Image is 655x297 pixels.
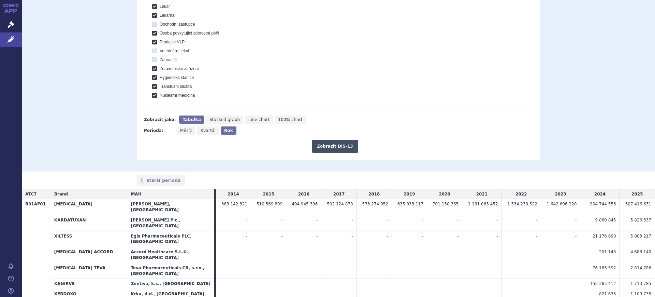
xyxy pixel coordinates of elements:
[422,249,423,254] span: -
[433,202,458,206] span: 701 150 365
[321,189,356,199] td: 2017
[496,266,498,270] span: -
[630,266,651,270] span: 2 814 786
[54,192,68,197] span: Brand
[127,279,214,289] th: Zentiva, k.s., [GEOGRAPHIC_DATA]
[144,126,173,135] div: Perioda:
[51,263,128,279] th: [MEDICAL_DATA] TEVA
[351,234,353,239] span: -
[127,247,214,263] th: Accord Healthcare S.L.U., [GEOGRAPHIC_DATA]
[51,231,128,247] th: XILTESS
[160,40,185,44] span: Prodejce VLP
[246,234,247,239] span: -
[580,189,620,199] td: 2024
[496,218,498,222] span: -
[422,266,423,270] span: -
[575,218,577,222] span: -
[595,218,616,222] span: 9 860 845
[590,202,616,206] span: 904 744 556
[536,266,537,270] span: -
[327,202,353,206] span: 502 124 878
[180,128,192,133] span: Měsíc
[160,22,195,27] span: Obchodní zástupce
[536,281,537,286] span: -
[599,292,616,296] span: 821 635
[457,266,458,270] span: -
[144,116,176,124] div: Zobrazit jako:
[387,234,388,239] span: -
[387,249,388,254] span: -
[575,234,577,239] span: -
[246,281,247,286] span: -
[575,249,577,254] span: -
[251,189,286,199] td: 2015
[160,4,170,9] span: Lékař
[599,249,616,254] span: 201 143
[209,117,240,122] span: Stacked graph
[183,117,201,122] span: Tabulka
[160,75,194,80] span: Hygienická stanice
[387,218,388,222] span: -
[51,247,128,263] th: [MEDICAL_DATA] ACCORD
[351,249,353,254] span: -
[457,292,458,296] span: -
[356,189,392,199] td: 2018
[316,266,318,270] span: -
[422,292,423,296] span: -
[501,189,541,199] td: 2022
[496,249,498,254] span: -
[462,189,501,199] td: 2021
[248,117,270,122] span: Line chart
[536,218,537,222] span: -
[351,292,353,296] span: -
[160,84,192,89] span: Transfúzní služba
[387,266,388,270] span: -
[246,292,247,296] span: -
[281,281,282,286] span: -
[427,189,462,199] td: 2020
[25,192,37,197] span: ATC7
[316,292,318,296] span: -
[316,234,318,239] span: -
[397,202,423,206] span: 635 833 117
[593,234,616,239] span: 21 176 690
[625,202,651,206] span: 307 416 631
[127,263,214,279] th: Teva Pharmaceuticals CR, s.r.o., [GEOGRAPHIC_DATA]
[362,202,388,206] span: 573 274 052
[620,189,655,199] td: 2025
[496,281,498,286] span: -
[387,281,388,286] span: -
[221,202,247,206] span: 368 142 321
[316,249,318,254] span: -
[316,218,318,222] span: -
[536,249,537,254] span: -
[286,189,321,199] td: 2016
[351,266,353,270] span: -
[292,202,318,206] span: 494 945 396
[496,292,498,296] span: -
[316,281,318,286] span: -
[630,292,651,296] span: 1 109 735
[160,57,177,62] span: Zahraničí
[160,93,195,98] span: Nukleární medicína
[281,234,282,239] span: -
[224,128,233,133] span: Rok
[257,202,282,206] span: 510 569 899
[457,218,458,222] span: -
[468,202,498,206] span: 1 181 083 452
[160,13,174,18] span: Lékárna
[496,234,498,239] span: -
[351,218,353,222] span: -
[457,281,458,286] span: -
[630,281,651,286] span: 1 713 785
[201,128,216,133] span: Kvartál
[216,189,251,199] td: 2014
[547,202,577,206] span: 1 642 696 220
[160,66,199,71] span: Zdravotnické zařízení
[160,49,189,53] span: Veterinární lékař
[351,281,353,286] span: -
[51,215,128,231] th: KARDATUXAN
[575,266,577,270] span: -
[630,218,651,222] span: 5 826 337
[575,292,577,296] span: -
